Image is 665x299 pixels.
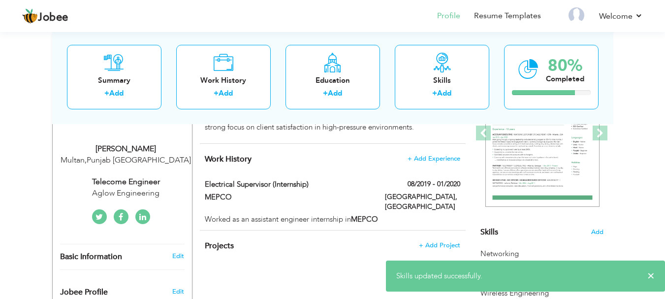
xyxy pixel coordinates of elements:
label: + [104,88,109,99]
div: Completed [546,73,584,84]
div: Education [293,75,372,85]
div: Summary [75,75,154,85]
h4: This helps to highlight the project, tools and skills you have worked on. [205,241,460,251]
div: Skills [403,75,481,85]
span: Jobee [38,12,68,23]
span: Edit [172,287,184,296]
div: Work History [184,75,263,85]
div: 80% [546,57,584,73]
span: + Add Experience [408,155,460,162]
label: MEPCO [205,192,370,202]
div: Multan Punjab [GEOGRAPHIC_DATA] [60,155,192,166]
div: Worked as an assistant engineer internship in [205,214,460,225]
a: Profile [437,10,460,22]
a: Add [328,88,342,98]
a: Resume Templates [474,10,541,22]
span: , [85,155,87,166]
span: Basic Information [60,253,122,262]
span: × [647,271,655,281]
label: [GEOGRAPHIC_DATA], [GEOGRAPHIC_DATA] [385,192,460,212]
span: Skills [480,227,498,237]
strong: MEPCO [351,214,378,224]
a: Add [437,88,451,98]
div: [PERSON_NAME] [60,143,192,155]
span: + Add Project [419,242,460,249]
span: Skills updated successfully. [396,271,482,281]
div: Telecome Engineer [60,176,192,188]
h4: This helps to show the companies you have worked for. [205,154,460,164]
span: Projects [205,240,234,251]
a: Jobee [22,8,68,24]
span: Work History [205,154,252,165]
a: Edit [172,252,184,261]
div: Wireless Engineering [480,288,603,299]
label: + [323,88,328,99]
label: 08/2019 - 01/2020 [408,179,460,189]
span: Jobee Profile [60,288,108,297]
a: Add [219,88,233,98]
label: Electrical Supervisor (Internship) [205,179,370,190]
div: Networking [480,249,603,259]
span: Add [591,228,603,237]
a: Welcome [599,10,643,22]
label: + [432,88,437,99]
div: Aglow Engineering [60,188,192,199]
img: jobee.io [22,8,38,24]
a: Add [109,88,124,98]
label: + [214,88,219,99]
img: Profile Img [569,7,584,23]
